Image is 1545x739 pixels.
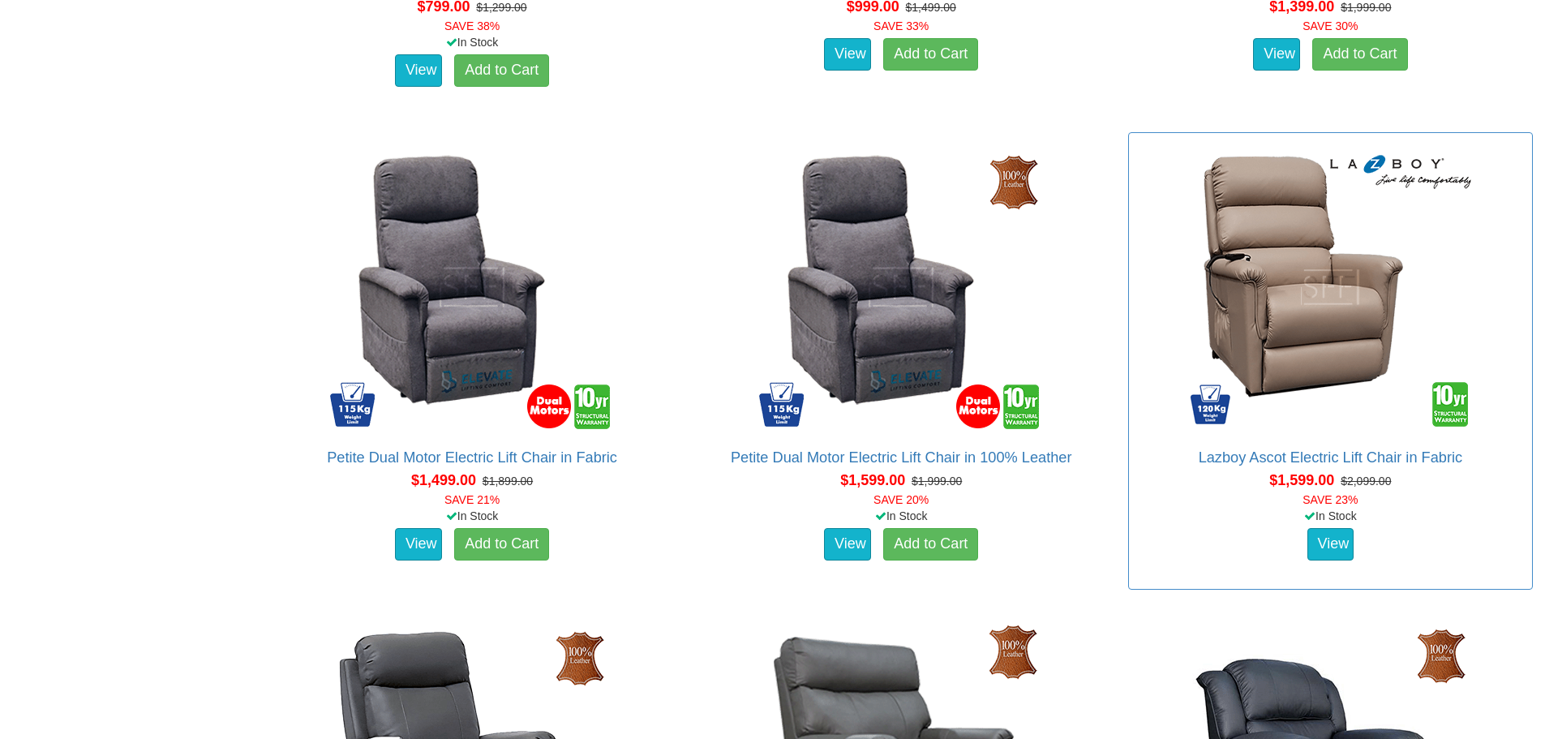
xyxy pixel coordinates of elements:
img: Petite Dual Motor Electric Lift Chair in 100% Leather [755,141,1047,433]
a: Petite Dual Motor Electric Lift Chair in Fabric [327,449,617,466]
font: SAVE 20% [873,493,929,506]
a: Petite Dual Motor Electric Lift Chair in 100% Leather [731,449,1072,466]
a: Add to Cart [1312,38,1407,71]
a: View [1253,38,1300,71]
del: $1,999.00 [912,475,962,488]
del: $1,899.00 [483,475,533,488]
span: $1,599.00 [1269,472,1334,488]
font: SAVE 30% [1303,19,1358,32]
font: SAVE 23% [1303,493,1358,506]
del: $2,099.00 [1341,475,1391,488]
a: View [824,38,871,71]
a: View [1307,528,1354,561]
div: In Stock [266,508,677,524]
del: $1,499.00 [906,1,956,14]
font: SAVE 38% [444,19,500,32]
font: SAVE 33% [873,19,929,32]
div: In Stock [696,508,1107,524]
img: Petite Dual Motor Electric Lift Chair in Fabric [326,141,618,433]
a: View [824,528,871,561]
a: Lazboy Ascot Electric Lift Chair in Fabric [1199,449,1462,466]
img: Lazboy Ascot Electric Lift Chair in Fabric [1184,141,1476,433]
span: $1,499.00 [411,472,476,488]
del: $1,299.00 [476,1,526,14]
span: $1,599.00 [840,472,905,488]
font: SAVE 21% [444,493,500,506]
a: Add to Cart [454,528,549,561]
a: View [395,528,442,561]
a: Add to Cart [883,38,978,71]
a: Add to Cart [883,528,978,561]
div: In Stock [266,34,677,50]
a: View [395,54,442,87]
div: In Stock [1125,508,1536,524]
del: $1,999.00 [1341,1,1391,14]
a: Add to Cart [454,54,549,87]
